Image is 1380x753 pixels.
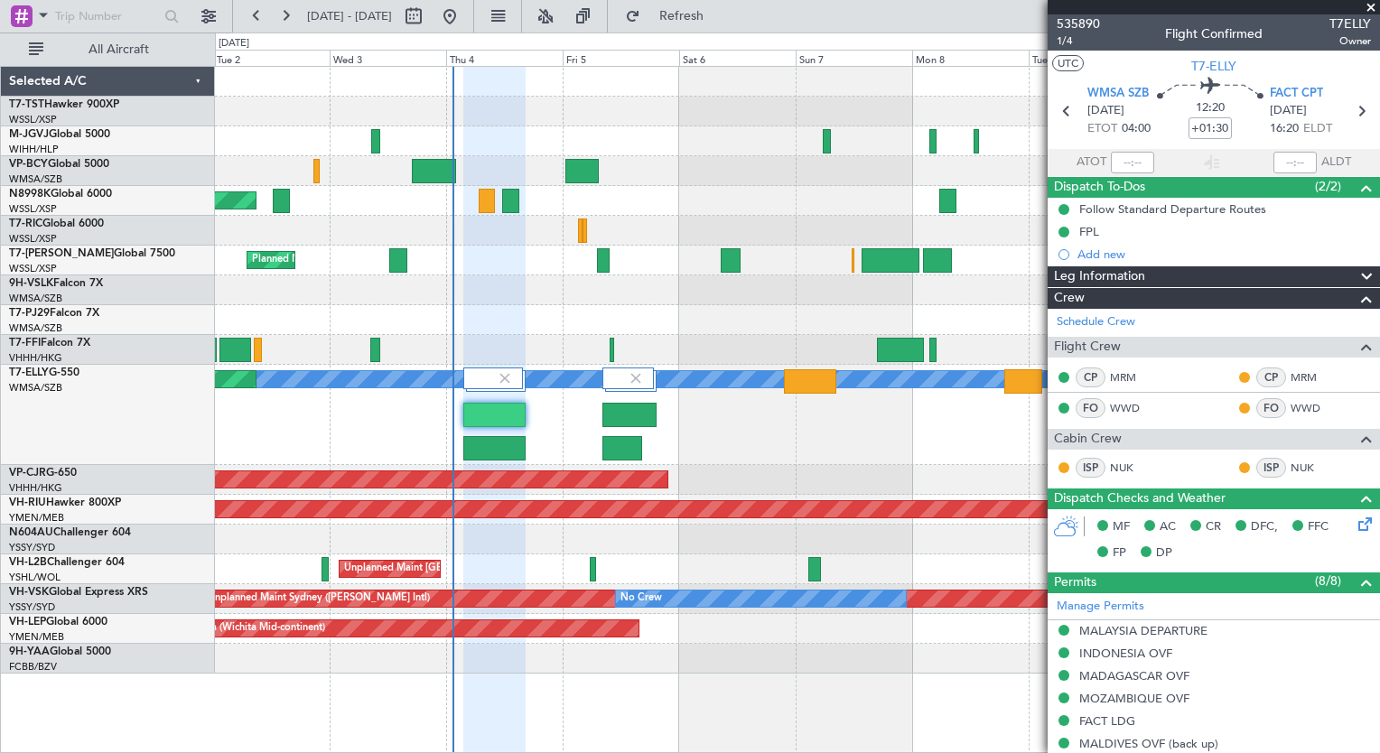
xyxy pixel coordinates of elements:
[9,511,64,525] a: YMEN/MEB
[1087,85,1149,103] span: WMSA SZB
[1054,488,1226,509] span: Dispatch Checks and Weather
[9,571,61,584] a: YSHL/WOL
[1206,518,1221,536] span: CR
[620,585,662,612] div: No Crew
[1079,736,1218,751] div: MALDIVES OVF (back up)
[1079,201,1266,217] div: Follow Standard Departure Routes
[1196,99,1225,117] span: 12:20
[1054,429,1122,450] span: Cabin Crew
[1270,102,1307,120] span: [DATE]
[9,189,51,200] span: N8998K
[9,630,64,644] a: YMEN/MEB
[307,8,392,24] span: [DATE] - [DATE]
[9,600,55,614] a: YSSY/SYD
[1079,713,1135,729] div: FACT LDG
[9,99,119,110] a: T7-TSTHawker 900XP
[55,3,159,30] input: Trip Number
[1256,458,1286,478] div: ISP
[628,370,644,386] img: gray-close.svg
[9,617,46,627] span: VH-LEP
[1315,177,1341,196] span: (2/2)
[1079,646,1172,661] div: INDONESIA OVF
[9,99,44,110] span: T7-TST
[1057,14,1100,33] span: 535890
[1329,14,1371,33] span: T7ELLY
[1270,120,1299,138] span: 16:20
[9,367,79,378] a: T7-ELLYG-550
[9,218,104,229] a: T7-RICGlobal 6000
[9,557,47,568] span: VH-L2B
[1079,623,1207,638] div: MALAYSIA DEPARTURE
[1079,224,1099,239] div: FPL
[1077,153,1106,172] span: ATOT
[1087,102,1124,120] span: [DATE]
[9,527,53,538] span: N604AU
[9,129,110,140] a: M-JGVJGlobal 5000
[1076,398,1105,418] div: FO
[563,50,679,66] div: Fri 5
[1113,518,1130,536] span: MF
[9,159,48,170] span: VP-BCY
[1308,518,1329,536] span: FFC
[1291,460,1331,476] a: NUK
[47,43,191,56] span: All Aircraft
[9,292,62,305] a: WMSA/SZB
[9,617,107,627] a: VH-LEPGlobal 6000
[9,232,57,246] a: WSSL/XSP
[1291,400,1331,416] a: WWD
[1054,288,1085,309] span: Crew
[9,308,99,319] a: T7-PJ29Falcon 7X
[1057,313,1135,331] a: Schedule Crew
[1057,598,1144,616] a: Manage Permits
[9,338,41,349] span: T7-FFI
[1270,85,1323,103] span: FACT CPT
[9,321,62,335] a: WMSA/SZB
[219,36,249,51] div: [DATE]
[1156,544,1172,562] span: DP
[1251,518,1278,536] span: DFC,
[9,308,50,319] span: T7-PJ29
[1079,668,1189,683] div: MADAGASCAR OVF
[9,248,114,259] span: T7-[PERSON_NAME]
[644,10,720,23] span: Refresh
[9,159,109,170] a: VP-BCYGlobal 5000
[9,497,46,508] span: VH-RIU
[1079,691,1189,706] div: MOZAMBIQUE OVF
[1321,153,1351,172] span: ALDT
[9,129,49,140] span: M-JGVJ
[252,246,430,274] div: Planned Maint Dubai (Al Maktoum Intl)
[9,541,55,554] a: YSSY/SYD
[1029,50,1145,66] div: Tue 9
[208,585,430,612] div: Unplanned Maint Sydney ([PERSON_NAME] Intl)
[1160,518,1176,536] span: AC
[213,50,330,66] div: Tue 2
[1054,177,1145,198] span: Dispatch To-Dos
[9,587,148,598] a: VH-VSKGlobal Express XRS
[1110,369,1151,386] a: MRM
[9,218,42,229] span: T7-RIC
[330,50,446,66] div: Wed 3
[9,113,57,126] a: WSSL/XSP
[1110,460,1151,476] a: NUK
[9,202,57,216] a: WSSL/XSP
[1256,398,1286,418] div: FO
[9,468,46,479] span: VP-CJR
[796,50,912,66] div: Sun 7
[9,262,57,275] a: WSSL/XSP
[617,2,725,31] button: Refresh
[679,50,796,66] div: Sat 6
[1329,33,1371,49] span: Owner
[1087,120,1117,138] span: ETOT
[9,278,103,289] a: 9H-VSLKFalcon 7X
[9,468,77,479] a: VP-CJRG-650
[9,338,90,349] a: T7-FFIFalcon 7X
[9,497,121,508] a: VH-RIUHawker 800XP
[446,50,563,66] div: Thu 4
[1122,120,1151,138] span: 04:00
[9,587,49,598] span: VH-VSK
[1111,152,1154,173] input: --:--
[9,189,112,200] a: N8998KGlobal 6000
[344,555,641,582] div: Unplanned Maint [GEOGRAPHIC_DATA] ([GEOGRAPHIC_DATA])
[9,172,62,186] a: WMSA/SZB
[1076,367,1105,387] div: CP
